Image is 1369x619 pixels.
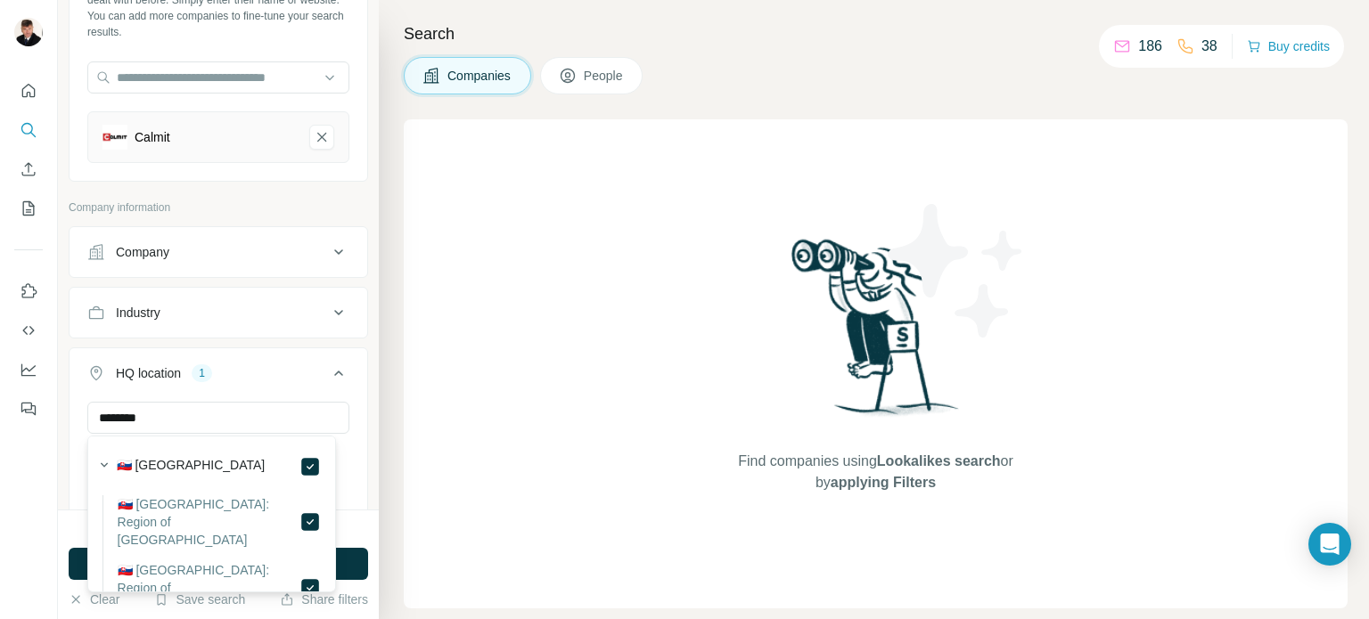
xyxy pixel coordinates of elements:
[1201,36,1217,57] p: 38
[14,192,43,224] button: My lists
[70,352,367,402] button: HQ location1
[831,475,936,490] span: applying Filters
[70,291,367,334] button: Industry
[117,456,266,477] label: 🇸🇰 [GEOGRAPHIC_DATA]
[280,590,368,608] button: Share filters
[14,314,43,346] button: Use Surfe API
[192,365,212,381] div: 1
[877,453,1001,468] span: Lookalikes search
[116,243,169,261] div: Company
[14,18,43,46] img: Avatar
[783,234,969,433] img: Surfe Illustration - Woman searching with binoculars
[14,153,43,185] button: Enrich CSV
[309,125,334,150] button: Calmit-remove-button
[404,21,1348,46] h4: Search
[102,125,127,150] img: Calmit-logo
[135,128,170,146] div: Calmit
[14,393,43,425] button: Feedback
[69,590,119,608] button: Clear
[447,67,512,85] span: Companies
[70,231,367,273] button: Company
[584,67,625,85] span: People
[154,590,245,608] button: Save search
[118,561,299,615] label: 🇸🇰 [GEOGRAPHIC_DATA]: Region of [GEOGRAPHIC_DATA]
[1308,523,1351,566] div: Open Intercom Messenger
[876,191,1037,351] img: Surfe Illustration - Stars
[116,364,181,382] div: HQ location
[733,451,1018,493] span: Find companies using or by
[116,304,160,322] div: Industry
[14,275,43,307] button: Use Surfe on LinkedIn
[69,200,368,216] p: Company information
[14,354,43,386] button: Dashboard
[1247,34,1330,59] button: Buy credits
[69,548,368,580] button: Run search
[118,495,299,549] label: 🇸🇰 [GEOGRAPHIC_DATA]: Region of [GEOGRAPHIC_DATA]
[14,75,43,107] button: Quick start
[1138,36,1162,57] p: 186
[14,114,43,146] button: Search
